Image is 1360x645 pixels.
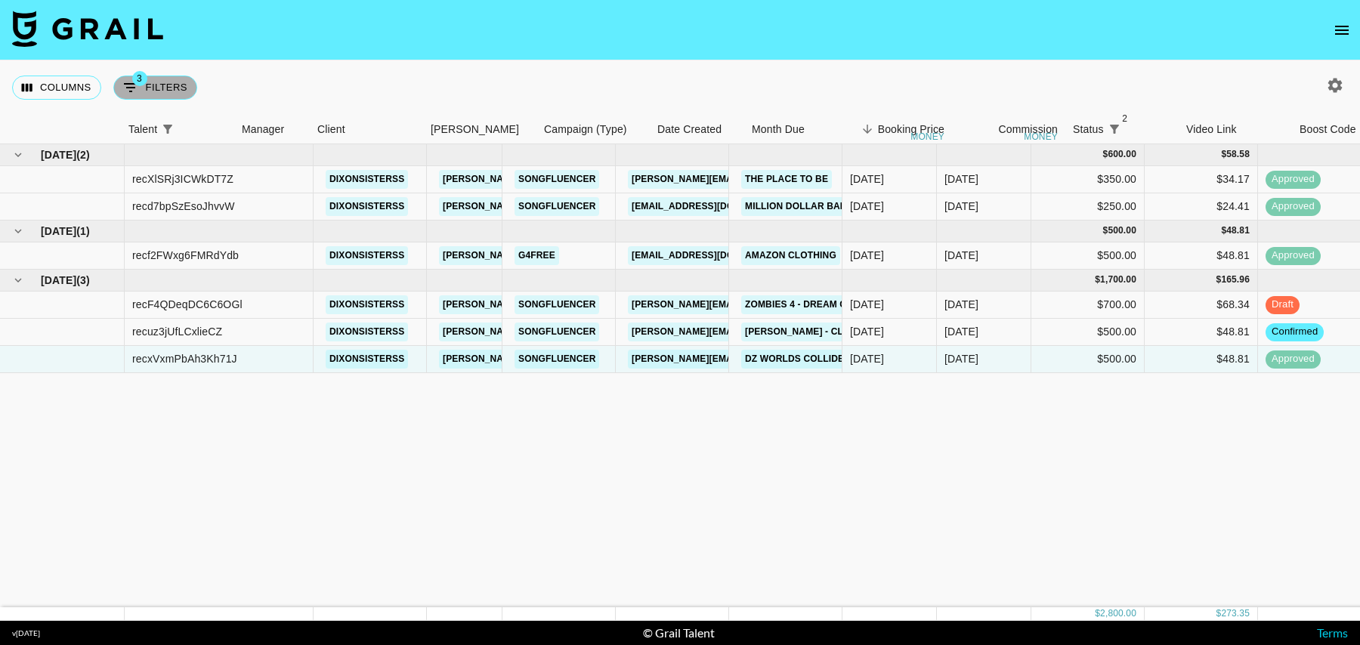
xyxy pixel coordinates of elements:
div: $ [1095,273,1100,286]
div: recXlSRj3ICWkDT7Z [132,171,233,187]
button: Show filters [113,76,197,100]
div: recxVxmPbAh3Kh71J [132,351,237,366]
div: Aug '25 [944,297,978,312]
button: hide children [8,144,29,165]
a: Zombies 4 - Dream Come True [741,295,899,314]
div: Commission [998,115,1058,144]
div: 48.81 [1226,224,1250,237]
a: dixonsisterss [326,197,408,216]
div: 600.00 [1108,148,1136,161]
a: [PERSON_NAME][EMAIL_ADDRESS][DOMAIN_NAME] [439,197,685,216]
a: [PERSON_NAME][EMAIL_ADDRESS][DOMAIN_NAME] [439,246,685,265]
div: $24.41 [1145,193,1258,221]
span: confirmed [1266,325,1324,339]
div: $ [1216,607,1222,620]
div: Video Link [1179,115,1292,144]
span: [DATE] [41,147,76,162]
a: Songfluencer [515,322,599,341]
div: $ [1221,148,1226,161]
button: Select columns [12,76,101,100]
a: The Place To Be [741,170,832,189]
div: 2 active filters [1104,119,1125,140]
div: recd7bpSzEsoJhvvW [132,199,235,214]
div: v [DATE] [12,628,40,638]
div: Jun '25 [944,171,978,187]
div: Month Due [744,115,839,144]
div: Booking Price [878,115,944,144]
a: [PERSON_NAME][EMAIL_ADDRESS][DOMAIN_NAME] [439,295,685,314]
div: Boost Code [1300,115,1356,144]
div: Manager [234,115,310,144]
div: recf2FWxg6FMRdYdb [132,248,239,263]
a: dixonsisterss [326,350,408,369]
div: Manager [242,115,284,144]
div: $68.34 [1145,292,1258,319]
a: [EMAIL_ADDRESS][DOMAIN_NAME] [628,197,797,216]
button: Sort [857,119,878,140]
div: 500.00 [1108,224,1136,237]
div: 2,800.00 [1100,607,1136,620]
a: Amazon Clothing [741,246,840,265]
button: hide children [8,221,29,242]
div: 02/06/2025 [850,199,884,214]
a: [PERSON_NAME][EMAIL_ADDRESS][DOMAIN_NAME] [628,350,874,369]
div: 06/08/2025 [850,351,884,366]
a: Songfluencer [515,197,599,216]
a: [PERSON_NAME][EMAIL_ADDRESS][DOMAIN_NAME] [628,295,874,314]
a: [PERSON_NAME][EMAIL_ADDRESS][DOMAIN_NAME] [628,322,874,341]
div: $250.00 [1031,193,1145,221]
span: [DATE] [41,224,76,239]
div: © Grail Talent [643,625,715,640]
div: $ [1103,148,1108,161]
div: $ [1103,224,1108,237]
div: Month Due [752,115,805,144]
div: Client [317,115,345,144]
button: Show filters [1104,119,1125,140]
button: Sort [178,119,199,140]
span: ( 3 ) [76,273,90,288]
div: $48.81 [1145,242,1258,270]
div: Client [310,115,423,144]
div: money [1024,132,1058,141]
span: draft [1266,298,1300,312]
div: 273.35 [1221,607,1250,620]
span: ( 1 ) [76,224,90,239]
span: [DATE] [41,273,76,288]
div: 12/08/2025 [850,324,884,339]
div: Campaign (Type) [536,115,650,144]
div: $48.81 [1145,319,1258,346]
a: Songfluencer [515,295,599,314]
div: 30/05/2025 [850,248,884,263]
a: G4free [515,246,559,265]
div: $700.00 [1031,292,1145,319]
span: approved [1266,248,1321,263]
a: Terms [1317,625,1348,640]
div: Booker [423,115,536,144]
div: $ [1095,607,1100,620]
div: [PERSON_NAME] [431,115,519,144]
div: 1,700.00 [1100,273,1136,286]
a: dixonsisterss [326,322,408,341]
a: [PERSON_NAME][EMAIL_ADDRESS][DOMAIN_NAME] [628,170,874,189]
a: [PERSON_NAME] - Cloud Nine [741,322,892,341]
button: hide children [8,270,29,291]
div: Aug '25 [944,324,978,339]
div: Campaign (Type) [544,115,627,144]
div: Talent [121,115,234,144]
img: Grail Talent [12,11,163,47]
span: 2 [1117,111,1133,126]
div: Jul '25 [944,248,978,263]
a: Songfluencer [515,170,599,189]
div: $500.00 [1031,319,1145,346]
a: DZ Worlds Collide Tour - What I'm Wearing to Tour [741,350,1018,369]
div: 06/08/2025 [850,297,884,312]
div: Talent [128,115,157,144]
div: $ [1221,224,1226,237]
div: 1 active filter [157,119,178,140]
span: 3 [132,71,147,86]
div: $500.00 [1031,346,1145,373]
span: ( 2 ) [76,147,90,162]
div: $350.00 [1031,166,1145,193]
a: dixonsisterss [326,170,408,189]
button: Show filters [157,119,178,140]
